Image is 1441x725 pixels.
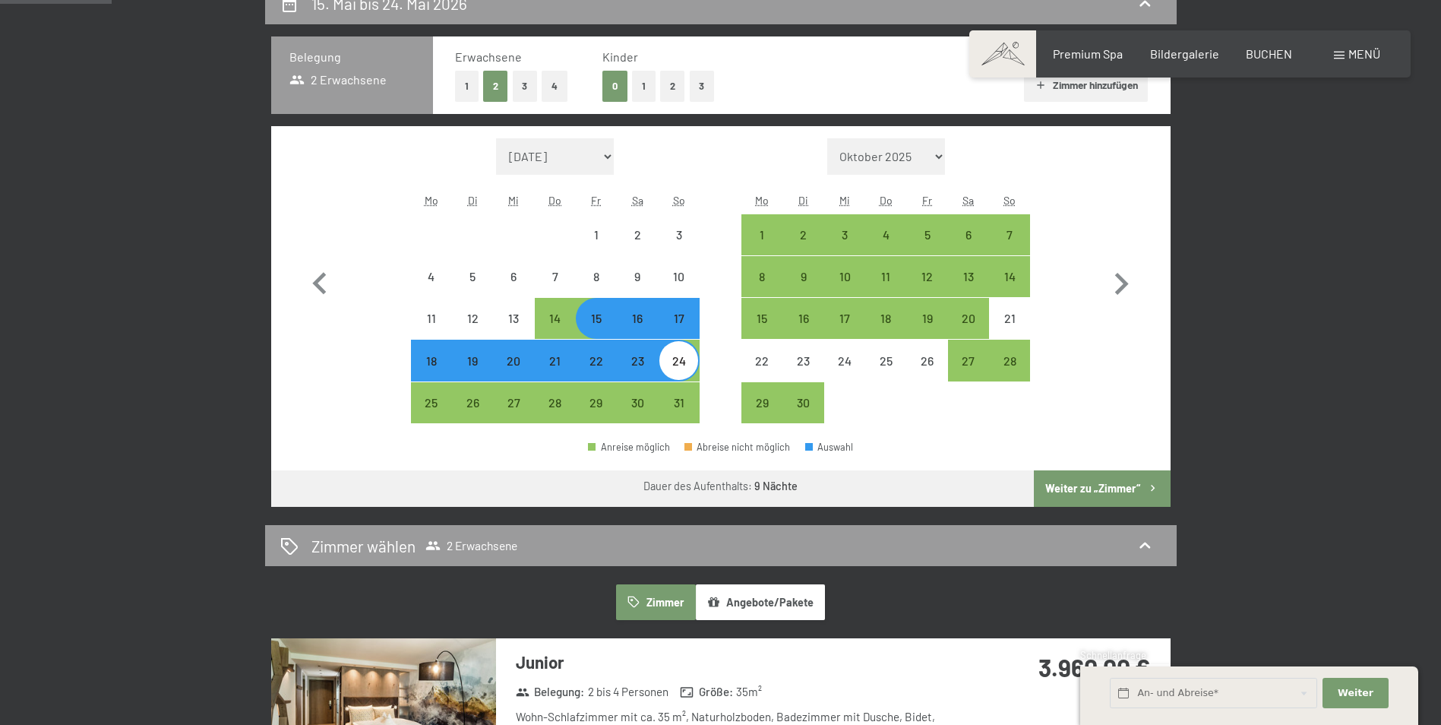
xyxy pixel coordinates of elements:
[576,214,617,255] div: Fri May 01 2026
[411,298,452,339] div: Anreise nicht möglich
[576,298,617,339] div: Anreise möglich
[453,355,491,393] div: 19
[948,214,989,255] div: Sat Jun 06 2026
[576,214,617,255] div: Anreise nicht möglich
[658,298,699,339] div: Sun May 17 2026
[535,340,576,381] div: Anreise möglich
[617,214,658,255] div: Anreise nicht möglich
[493,340,534,381] div: Wed May 20 2026
[741,256,782,297] div: Anreise möglich
[495,312,532,350] div: 13
[536,397,574,435] div: 28
[989,214,1030,255] div: Sun Jun 07 2026
[906,256,947,297] div: Anreise möglich
[989,340,1030,381] div: Sun Jun 28 2026
[783,298,824,339] div: Anreise möglich
[617,256,658,297] div: Anreise nicht möglich
[1246,46,1292,61] a: BUCHEN
[298,138,342,424] button: Vorheriger Monat
[989,214,1030,255] div: Anreise möglich
[950,312,988,350] div: 20
[535,298,576,339] div: Thu May 14 2026
[908,229,946,267] div: 5
[989,340,1030,381] div: Anreise möglich
[824,298,865,339] div: Anreise möglich
[412,271,450,309] div: 4
[618,271,656,309] div: 9
[1053,46,1123,61] a: Premium Spa
[783,214,824,255] div: Anreise möglich
[783,340,824,381] div: Anreise nicht möglich
[1348,46,1380,61] span: Menü
[602,49,638,64] span: Kinder
[865,214,906,255] div: Thu Jun 04 2026
[826,229,864,267] div: 3
[513,71,538,102] button: 3
[1338,686,1373,700] span: Weiter
[632,194,643,207] abbr: Samstag
[577,229,615,267] div: 1
[411,382,452,423] div: Anreise möglich
[865,340,906,381] div: Anreise nicht möglich
[452,256,493,297] div: Anreise nicht möglich
[659,229,697,267] div: 3
[411,340,452,381] div: Mon May 18 2026
[867,229,905,267] div: 4
[425,538,517,553] span: 2 Erwachsene
[493,382,534,423] div: Anreise möglich
[588,684,668,700] span: 2 bis 4 Personen
[906,214,947,255] div: Fri Jun 05 2026
[1080,649,1146,661] span: Schnellanfrage
[989,256,1030,297] div: Anreise möglich
[411,382,452,423] div: Mon May 25 2026
[535,298,576,339] div: Anreise möglich
[785,355,823,393] div: 23
[783,382,824,423] div: Anreise möglich
[493,298,534,339] div: Wed May 13 2026
[922,194,932,207] abbr: Freitag
[1150,46,1219,61] a: Bildergalerie
[453,271,491,309] div: 5
[906,340,947,381] div: Anreise nicht möglich
[618,397,656,435] div: 30
[865,340,906,381] div: Thu Jun 25 2026
[576,382,617,423] div: Anreise möglich
[658,382,699,423] div: Anreise möglich
[548,194,561,207] abbr: Donnerstag
[880,194,893,207] abbr: Donnerstag
[962,194,974,207] abbr: Samstag
[658,256,699,297] div: Sun May 10 2026
[783,256,824,297] div: Tue Jun 09 2026
[493,256,534,297] div: Wed May 06 2026
[908,271,946,309] div: 12
[755,194,769,207] abbr: Montag
[950,229,988,267] div: 6
[785,312,823,350] div: 16
[659,355,697,393] div: 24
[412,397,450,435] div: 25
[616,584,695,619] button: Zimmer
[495,397,532,435] div: 27
[542,71,567,102] button: 4
[618,355,656,393] div: 23
[411,256,452,297] div: Anreise nicht möglich
[658,214,699,255] div: Sun May 03 2026
[617,340,658,381] div: Anreise möglich
[659,312,697,350] div: 17
[785,271,823,309] div: 9
[643,479,798,494] div: Dauer des Aufenthalts:
[824,256,865,297] div: Anreise möglich
[948,298,989,339] div: Sat Jun 20 2026
[658,256,699,297] div: Anreise nicht möglich
[798,194,808,207] abbr: Dienstag
[948,340,989,381] div: Sat Jun 27 2026
[588,442,670,452] div: Anreise möglich
[839,194,850,207] abbr: Mittwoch
[865,256,906,297] div: Anreise möglich
[950,271,988,309] div: 13
[495,271,532,309] div: 6
[736,684,762,700] span: 35 m²
[908,355,946,393] div: 26
[452,340,493,381] div: Tue May 19 2026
